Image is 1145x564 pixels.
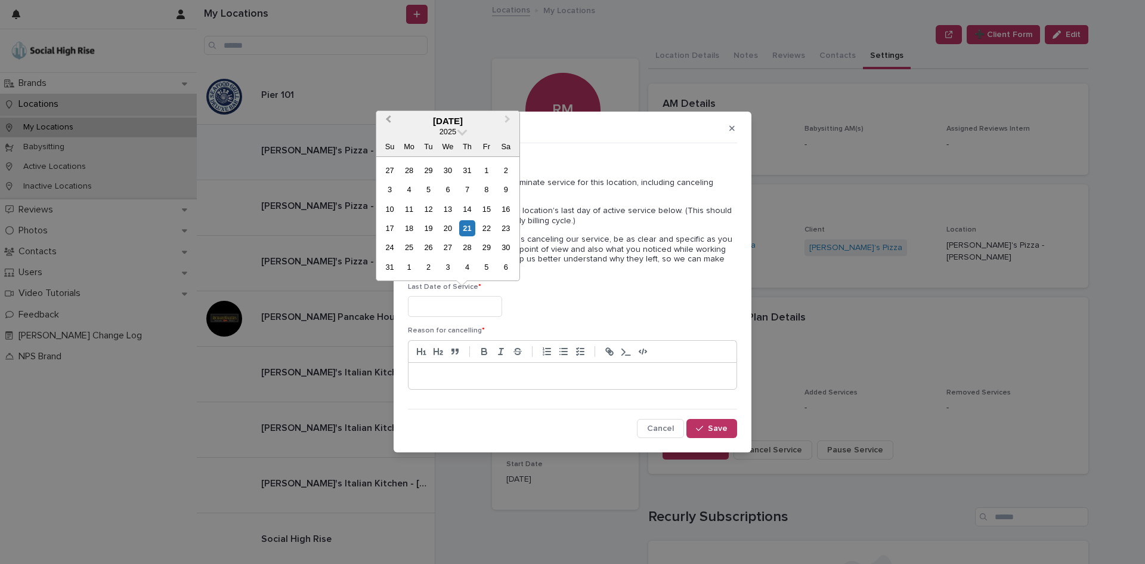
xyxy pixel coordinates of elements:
[440,259,456,275] div: Choose Wednesday, September 3rd, 2025
[459,162,475,178] div: Choose Thursday, July 31st, 2025
[478,259,494,275] div: Choose Friday, September 5th, 2025
[478,181,494,198] div: Choose Friday, August 8th, 2025
[440,239,456,255] div: Choose Wednesday, August 27th, 2025
[408,206,737,226] p: Please select the date of this location's last day of active service below. (This should be the l...
[382,239,398,255] div: Choose Sunday, August 24th, 2025
[647,424,674,433] span: Cancel
[401,259,417,275] div: Choose Monday, September 1st, 2025
[498,201,514,217] div: Choose Saturday, August 16th, 2025
[420,162,437,178] div: Choose Tuesday, July 29th, 2025
[380,161,515,277] div: month 2025-08
[478,201,494,217] div: Choose Friday, August 15th, 2025
[440,220,456,236] div: Choose Wednesday, August 20th, 2025
[420,259,437,275] div: Choose Tuesday, September 2nd, 2025
[440,138,456,155] div: We
[440,127,456,136] span: 2025
[686,419,737,438] button: Save
[420,201,437,217] div: Choose Tuesday, August 12th, 2025
[459,138,475,155] div: Th
[498,138,514,155] div: Sa
[499,112,518,131] button: Next Month
[459,181,475,198] div: Choose Thursday, August 7th, 2025
[459,259,475,275] div: Choose Thursday, September 4th, 2025
[401,138,417,155] div: Mo
[459,239,475,255] div: Choose Thursday, August 28th, 2025
[440,201,456,217] div: Choose Wednesday, August 13th, 2025
[440,162,456,178] div: Choose Wednesday, July 30th, 2025
[382,259,398,275] div: Choose Sunday, August 31st, 2025
[459,220,475,236] div: Choose Thursday, August 21st, 2025
[420,220,437,236] div: Choose Tuesday, August 19th, 2025
[408,178,737,198] p: Completing this action will terminate service for this location, including canceling Marqii servi...
[401,181,417,198] div: Choose Monday, August 4th, 2025
[498,181,514,198] div: Choose Saturday, August 9th, 2025
[382,220,398,236] div: Choose Sunday, August 17th, 2025
[498,220,514,236] div: Choose Saturday, August 23rd, 2025
[408,327,485,334] span: Reason for cancelling
[401,201,417,217] div: Choose Monday, August 11th, 2025
[478,138,494,155] div: Fr
[377,112,397,131] button: Previous Month
[401,162,417,178] div: Choose Monday, July 28th, 2025
[382,138,398,155] div: Su
[708,424,728,433] span: Save
[637,419,684,438] button: Cancel
[498,259,514,275] div: Choose Saturday, September 6th, 2025
[420,181,437,198] div: Choose Tuesday, August 5th, 2025
[498,162,514,178] div: Choose Saturday, August 2nd, 2025
[440,181,456,198] div: Choose Wednesday, August 6th, 2025
[376,116,519,127] div: [DATE]
[498,239,514,255] div: Choose Saturday, August 30th, 2025
[408,158,737,169] h2: Are you sure?
[478,220,494,236] div: Choose Friday, August 22nd, 2025
[478,162,494,178] div: Choose Friday, August 1st, 2025
[382,162,398,178] div: Choose Sunday, July 27th, 2025
[459,201,475,217] div: Choose Thursday, August 14th, 2025
[401,220,417,236] div: Choose Monday, August 18th, 2025
[420,138,437,155] div: Tu
[478,239,494,255] div: Choose Friday, August 29th, 2025
[401,239,417,255] div: Choose Monday, August 25th, 2025
[382,201,398,217] div: Choose Sunday, August 10th, 2025
[420,239,437,255] div: Choose Tuesday, August 26th, 2025
[382,181,398,198] div: Choose Sunday, August 3rd, 2025
[408,235,737,275] p: When recording why a client is canceling our service, be as clear and specific as you can. Think ...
